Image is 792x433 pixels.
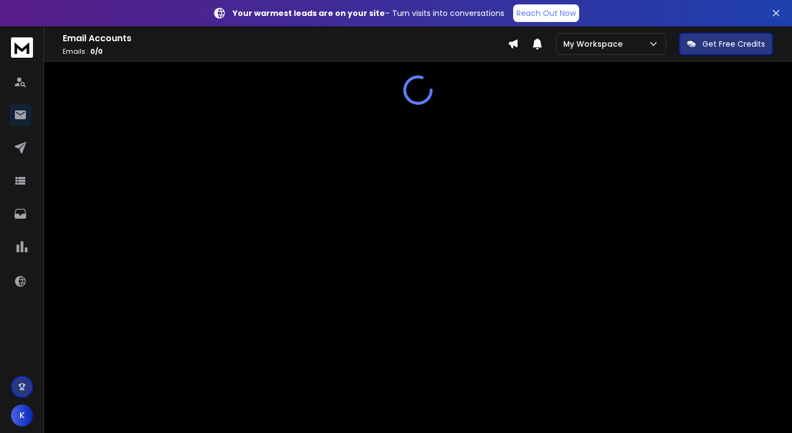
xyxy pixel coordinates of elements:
button: Get Free Credits [679,33,773,55]
p: My Workspace [563,38,627,49]
p: – Turn visits into conversations [233,8,504,19]
button: K [11,404,33,426]
a: Reach Out Now [513,4,579,22]
p: Emails : [63,47,508,56]
span: 0 / 0 [90,47,103,56]
p: Reach Out Now [516,8,576,19]
img: logo [11,37,33,58]
strong: Your warmest leads are on your site [233,8,385,19]
h1: Email Accounts [63,32,508,45]
p: Get Free Credits [702,38,765,49]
